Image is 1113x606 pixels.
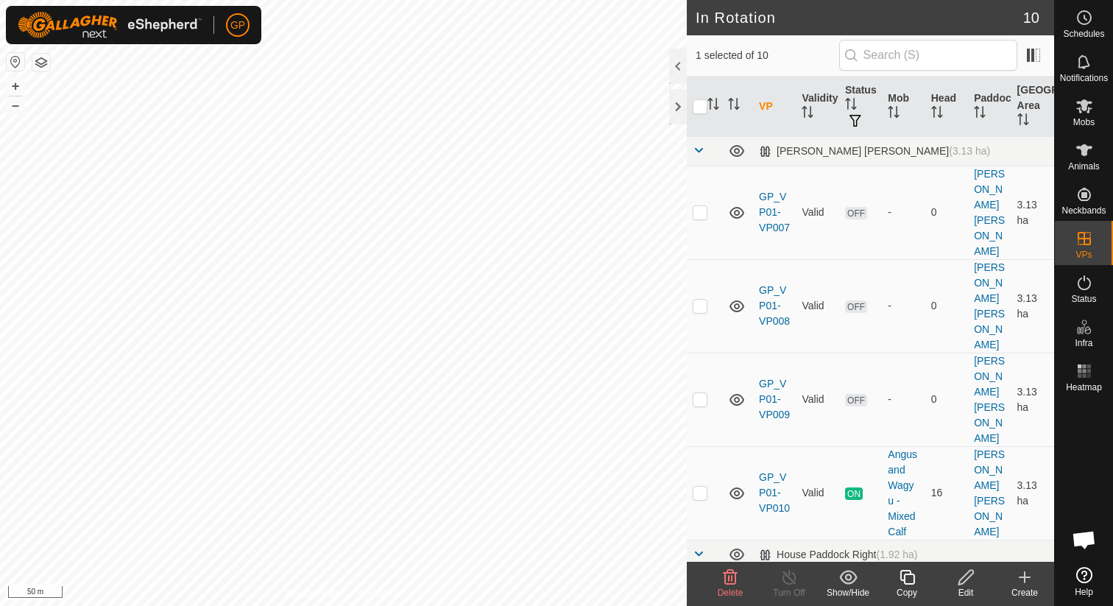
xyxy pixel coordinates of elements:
span: OFF [845,300,867,313]
th: Mob [882,77,925,137]
a: GP_VP01-VP009 [759,378,790,420]
th: Paddock [968,77,1011,137]
div: Copy [877,586,936,599]
span: Infra [1075,339,1092,348]
span: OFF [845,207,867,219]
a: Help [1055,561,1113,602]
a: [PERSON_NAME] [PERSON_NAME] [974,355,1005,444]
div: - [888,298,919,314]
td: 0 [925,259,968,353]
td: Valid [796,446,838,540]
a: GP_VP01-VP010 [759,471,790,514]
td: 3.13 ha [1011,353,1054,446]
div: Turn Off [760,586,819,599]
p-sorticon: Activate to sort [728,100,740,112]
span: (1.92 ha) [876,549,917,560]
button: Reset Map [7,53,24,71]
div: [PERSON_NAME] [PERSON_NAME] [759,145,990,158]
span: 10 [1023,7,1039,29]
p-sorticon: Activate to sort [802,108,813,120]
p-sorticon: Activate to sort [931,108,943,120]
button: + [7,77,24,95]
span: Mobs [1073,118,1095,127]
td: 16 [925,446,968,540]
span: Schedules [1063,29,1104,38]
td: 3.13 ha [1011,259,1054,353]
button: – [7,96,24,114]
th: Head [925,77,968,137]
th: Status [839,77,882,137]
span: Status [1071,295,1096,303]
h2: In Rotation [696,9,1023,27]
div: - [888,205,919,220]
span: GP [230,18,245,33]
div: House Paddock Right [759,549,917,561]
td: 3.13 ha [1011,166,1054,259]
p-sorticon: Activate to sort [845,100,857,112]
th: Validity [796,77,838,137]
a: GP_VP01-VP008 [759,284,790,327]
p-sorticon: Activate to sort [888,108,900,120]
p-sorticon: Activate to sort [974,108,986,120]
div: Show/Hide [819,586,877,599]
p-sorticon: Activate to sort [1017,116,1029,127]
th: [GEOGRAPHIC_DATA] Area [1011,77,1054,137]
div: Edit [936,586,995,599]
span: Neckbands [1061,206,1106,215]
td: Valid [796,353,838,446]
span: OFF [845,394,867,406]
td: 3.13 ha [1011,446,1054,540]
td: 0 [925,353,968,446]
span: Help [1075,588,1093,596]
div: Create [995,586,1054,599]
a: GP_VP01-VP007 [759,191,790,233]
a: Contact Us [358,587,401,600]
img: Gallagher Logo [18,12,202,38]
span: Animals [1068,162,1100,171]
div: - [888,392,919,407]
td: Valid [796,259,838,353]
span: Heatmap [1066,383,1102,392]
span: Delete [718,588,743,598]
button: Map Layers [32,54,50,71]
td: Valid [796,166,838,259]
td: 0 [925,166,968,259]
div: Open chat [1062,518,1106,562]
span: Notifications [1060,74,1108,82]
span: (3.13 ha) [949,145,990,157]
input: Search (S) [839,40,1017,71]
a: Privacy Policy [285,587,340,600]
div: Angus and Wagyu - Mixed Calf [888,447,919,540]
span: ON [845,487,863,500]
span: 1 selected of 10 [696,48,839,63]
a: [PERSON_NAME] [PERSON_NAME] [974,261,1005,350]
th: VP [753,77,796,137]
p-sorticon: Activate to sort [707,100,719,112]
span: VPs [1075,250,1092,259]
a: [PERSON_NAME] [PERSON_NAME] [974,448,1005,538]
a: [PERSON_NAME] [PERSON_NAME] [974,168,1005,257]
